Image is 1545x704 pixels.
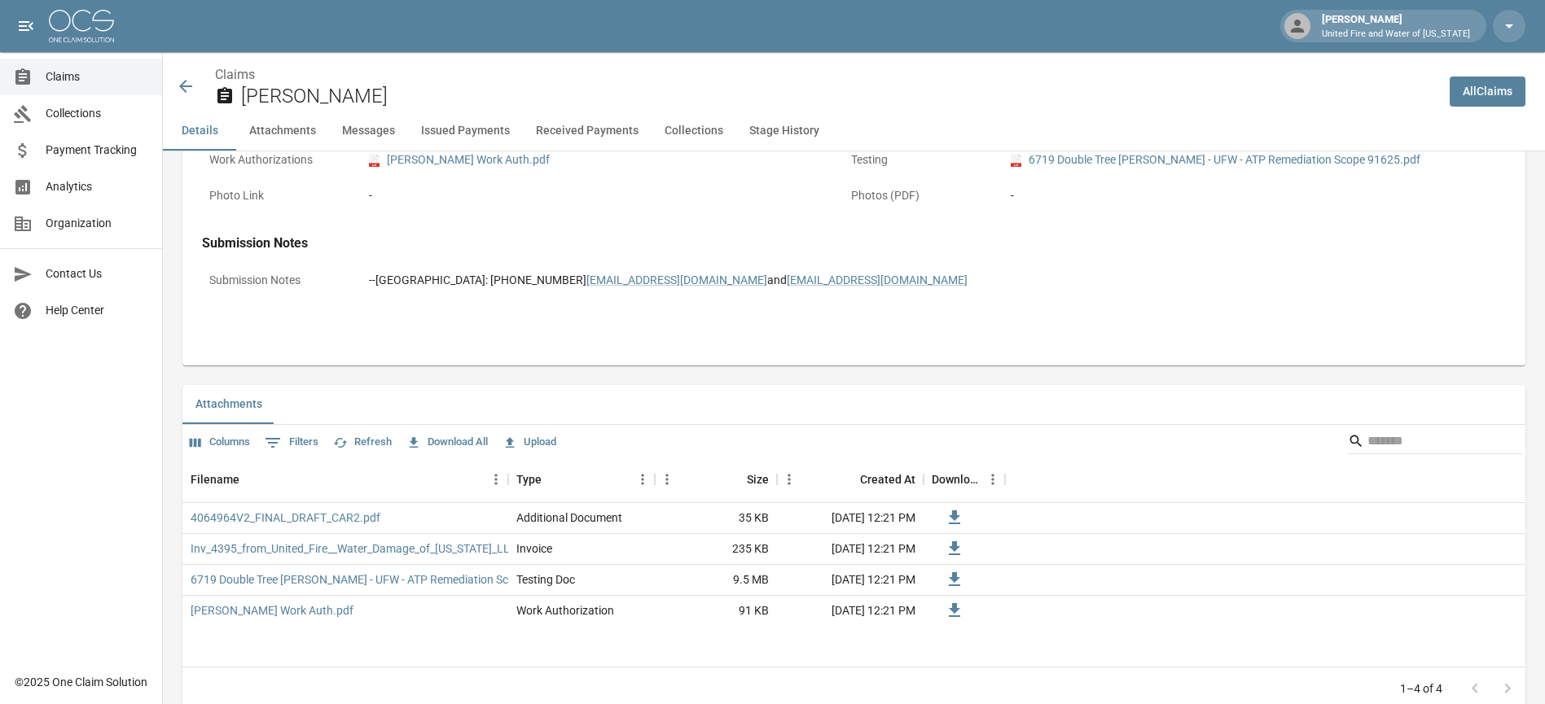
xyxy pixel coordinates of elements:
span: Help Center [46,302,149,319]
a: [EMAIL_ADDRESS][DOMAIN_NAME] [586,273,767,286]
div: [DATE] 12:21 PM [777,534,924,565]
button: Refresh [329,430,396,455]
a: Claims [215,67,255,82]
a: AllClaims [1450,77,1525,107]
div: 91 KB [655,596,777,627]
div: Work Authorization [516,602,614,619]
button: Menu [655,467,679,492]
span: Organization [46,215,149,232]
div: related-list tabs [182,385,1525,424]
div: [DATE] 12:21 PM [777,503,924,534]
div: [DATE] 12:21 PM [777,565,924,596]
span: Collections [46,105,149,122]
div: --[GEOGRAPHIC_DATA]: [PHONE_NUMBER] and [369,272,968,289]
div: Created At [860,457,915,502]
a: pdf[PERSON_NAME] Work Auth.pdf [369,151,550,168]
button: Collections [652,112,736,151]
div: Search [1348,428,1522,457]
div: © 2025 One Claim Solution [15,674,147,690]
button: Menu [630,467,655,492]
nav: breadcrumb [215,65,1437,85]
div: [PERSON_NAME] [1315,11,1477,41]
button: Stage History [736,112,832,151]
span: Claims [46,68,149,85]
span: Payment Tracking [46,142,149,159]
div: Invoice [516,540,552,557]
a: Inv_4395_from_United_Fire__Water_Damage_of_[US_STATE]_LLC_67796.pdf [191,540,575,557]
div: [DATE] 12:21 PM [777,596,924,627]
button: Select columns [186,430,254,455]
div: - [369,187,372,204]
a: [PERSON_NAME] Work Auth.pdf [191,602,353,619]
div: Type [516,457,542,502]
button: Issued Payments [408,112,523,151]
div: 9.5 MB [655,565,777,596]
p: Work Authorizations [202,144,349,176]
a: 4064964V2_FINAL_DRAFT_CAR2.pdf [191,509,380,526]
div: Filename [191,457,239,502]
p: Testing [844,144,990,176]
p: Photo Link [202,180,349,212]
div: Download [932,457,981,502]
div: Download [924,457,1005,502]
button: Messages [329,112,408,151]
p: Submission Notes [202,265,349,296]
p: Photos (PDF) [844,180,990,212]
button: Attachments [236,112,329,151]
div: Type [508,457,655,502]
a: 6719 Double Tree [PERSON_NAME] - UFW - ATP Remediation Scope 91625.pdf [191,571,582,588]
button: Menu [777,467,801,492]
div: Size [655,457,777,502]
div: Additional Document [516,509,622,526]
button: Attachments [182,385,275,424]
p: 1–4 of 4 [1400,680,1442,697]
div: Testing Doc [516,571,575,588]
button: Menu [981,467,1005,492]
span: Analytics [46,178,149,195]
button: Details [163,112,236,151]
div: Created At [777,457,924,502]
button: Upload [498,430,560,455]
button: Show filters [261,430,323,456]
div: Filename [182,457,508,502]
div: anchor tabs [163,112,1545,151]
div: - [1011,187,1459,204]
a: [EMAIL_ADDRESS][DOMAIN_NAME] [787,273,968,286]
div: 35 KB [655,503,777,534]
a: pdf6719 Double Tree [PERSON_NAME] - UFW - ATP Remediation Scope 91625.pdf [1011,151,1420,168]
button: Received Payments [523,112,652,151]
img: ocs-logo-white-transparent.png [49,10,114,42]
button: open drawer [10,10,42,42]
h2: [PERSON_NAME] [241,85,1437,108]
div: Size [747,457,769,502]
button: Download All [402,430,492,455]
p: United Fire and Water of [US_STATE] [1322,28,1470,42]
div: 235 KB [655,534,777,565]
h4: Submission Notes [202,235,1466,251]
span: Contact Us [46,265,149,282]
button: Menu [484,467,508,492]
